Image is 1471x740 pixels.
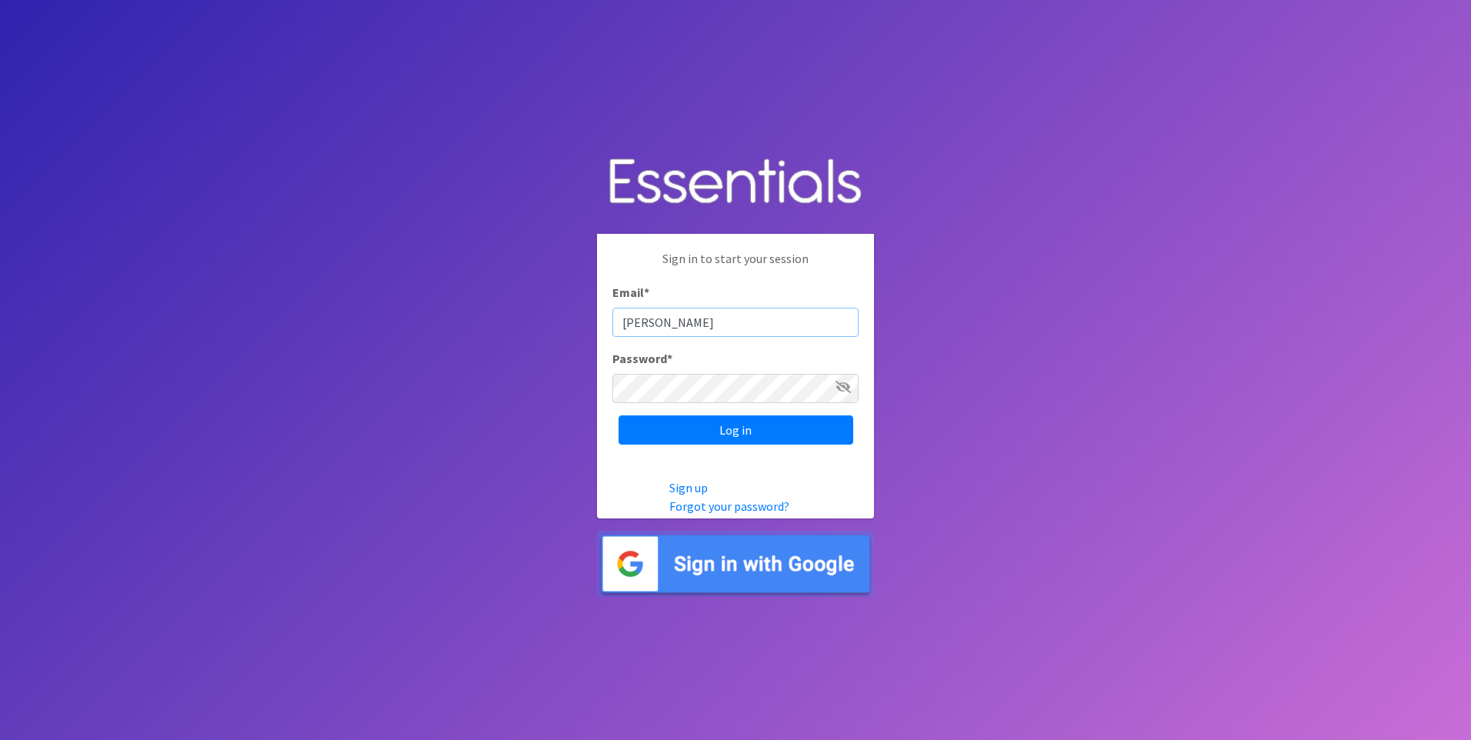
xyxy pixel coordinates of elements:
img: Sign in with Google [597,531,874,598]
label: Password [612,349,672,368]
p: Sign in to start your session [612,249,859,283]
input: Log in [619,415,853,445]
img: Human Essentials [597,143,874,222]
label: Email [612,283,649,302]
a: Forgot your password? [669,498,789,514]
abbr: required [667,351,672,366]
a: Sign up [669,480,708,495]
abbr: required [644,285,649,300]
